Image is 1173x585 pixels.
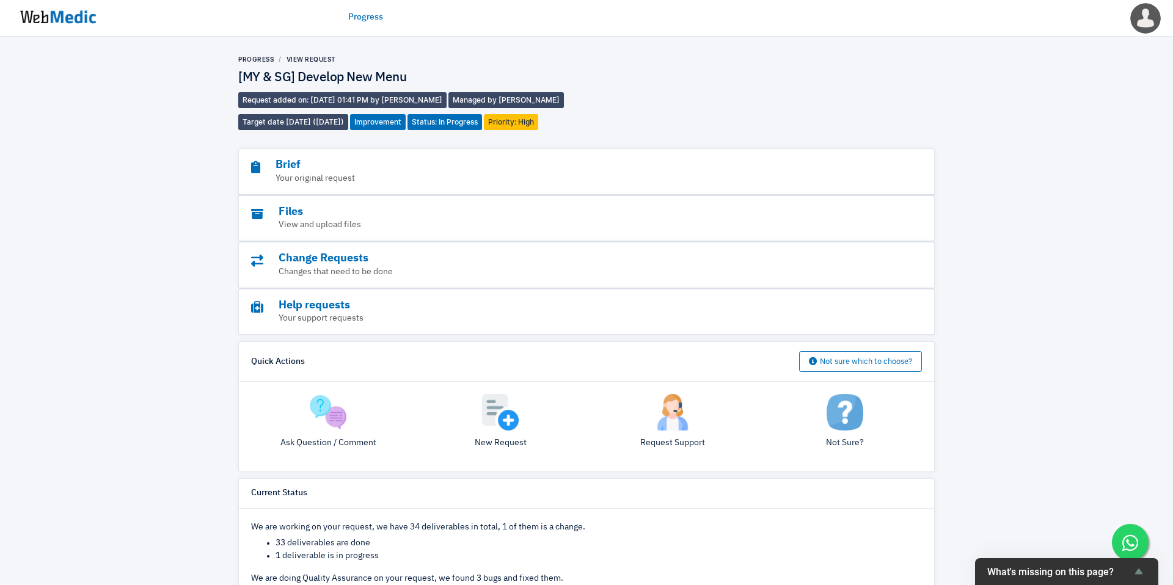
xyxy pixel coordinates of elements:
[251,172,855,185] p: Your original request
[251,205,855,219] h3: Files
[310,394,346,431] img: question.png
[448,92,564,108] span: Managed by [PERSON_NAME]
[251,357,305,368] h6: Quick Actions
[407,114,482,130] span: Status: In Progress
[238,114,348,130] span: Target date [DATE] ([DATE])
[484,114,538,130] span: Priority: High
[348,11,383,24] a: Progress
[987,566,1131,578] span: What's missing on this page?
[238,55,586,64] nav: breadcrumb
[251,488,307,499] h6: Current Status
[423,437,577,449] p: New Request
[350,114,406,130] span: Improvement
[251,266,855,278] p: Changes that need to be done
[251,437,405,449] p: Ask Question / Comment
[238,56,274,63] a: Progress
[238,92,447,108] span: Request added on: [DATE] 01:41 PM by [PERSON_NAME]
[238,70,586,86] h4: [MY & SG] Develop New Menu
[276,537,922,550] li: 33 deliverables are done
[251,572,922,585] p: We are doing Quality Assurance on your request, we found 3 bugs and fixed them.
[768,437,922,449] p: Not Sure?
[251,219,855,231] p: View and upload files
[799,351,922,372] button: Not sure which to choose?
[251,158,855,172] h3: Brief
[827,394,863,431] img: not-sure.png
[276,550,922,562] li: 1 deliverable is in progress
[251,299,855,313] h3: Help requests
[482,394,519,431] img: add.png
[596,437,750,449] p: Request Support
[251,312,855,325] p: Your support requests
[654,394,691,431] img: support.png
[251,252,855,266] h3: Change Requests
[251,521,922,534] p: We are working on your request, we have 34 deliverables in total, 1 of them is a change.
[287,56,336,63] a: View Request
[987,564,1146,579] button: Show survey - What's missing on this page?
